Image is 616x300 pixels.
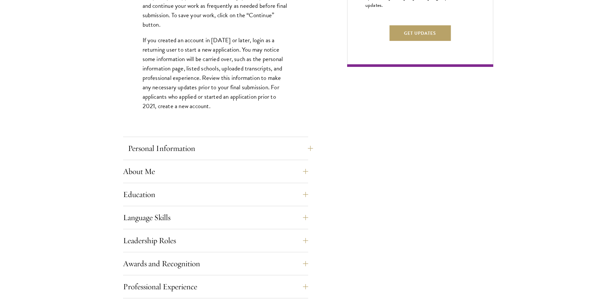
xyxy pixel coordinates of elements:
[123,164,308,179] button: About Me
[123,210,308,225] button: Language Skills
[123,187,308,202] button: Education
[389,25,451,41] button: Get Updates
[143,35,289,111] p: If you created an account in [DATE] or later, login as a returning user to start a new applicatio...
[128,141,313,156] button: Personal Information
[123,233,308,248] button: Leadership Roles
[123,279,308,294] button: Professional Experience
[123,256,308,271] button: Awards and Recognition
